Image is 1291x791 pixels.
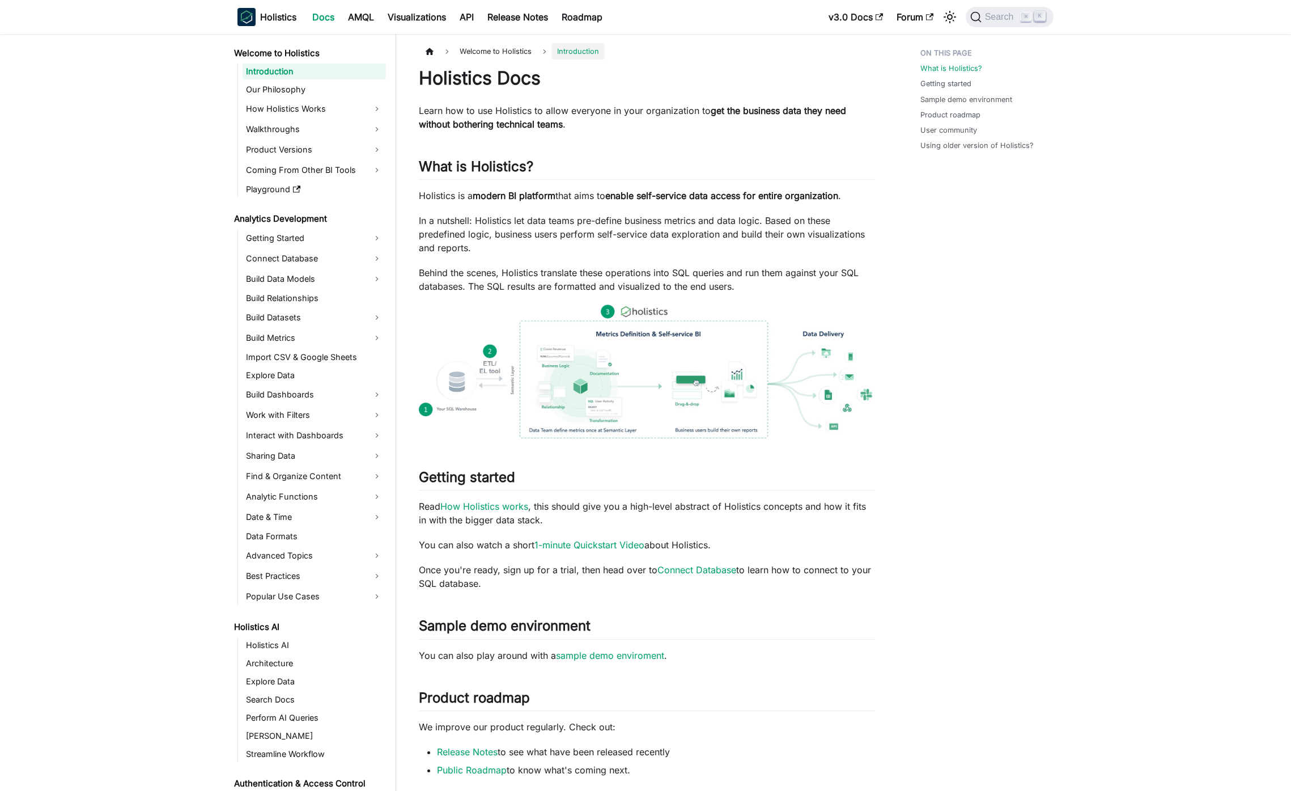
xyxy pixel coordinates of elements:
button: Search (Command+K) [966,7,1054,27]
p: Once you're ready, sign up for a trial, then head over to to learn how to connect to your SQL dat... [419,563,875,590]
p: You can also play around with a . [419,649,875,662]
a: Home page [419,43,440,60]
a: AMQL [341,8,381,26]
a: Public Roadmap [437,764,507,776]
button: Switch between dark and light mode (currently light mode) [941,8,959,26]
a: [PERSON_NAME] [243,728,386,744]
a: Docs [305,8,341,26]
a: Coming From Other BI Tools [243,161,386,179]
a: Holistics AI [231,619,386,635]
a: Build Data Models [243,270,386,288]
p: Read , this should give you a high-level abstract of Holistics concepts and how it fits in with t... [419,500,875,527]
a: 1-minute Quickstart Video [534,539,644,551]
a: HolisticsHolistics [237,8,296,26]
a: Connect Database [657,564,736,576]
strong: modern BI platform [473,190,555,201]
a: User community [920,125,977,136]
a: Build Relationships [243,290,386,306]
a: Popular Use Cases [243,587,386,606]
a: Advanced Topics [243,547,386,565]
a: Work with Filters [243,406,386,424]
a: Analytic Functions [243,488,386,506]
a: Playground [243,181,386,197]
a: Product Versions [243,141,386,159]
a: Explore Data [243,367,386,383]
a: Getting started [920,78,971,89]
span: Search [982,12,1021,22]
h2: Getting started [419,469,875,490]
a: Find & Organize Content [243,467,386,485]
a: Date & Time [243,508,386,526]
a: Our Philosophy [243,82,386,98]
a: Build Dashboards [243,386,386,404]
a: Architecture [243,655,386,671]
p: You can also watch a short about Holistics. [419,538,875,552]
a: Search Docs [243,692,386,708]
h2: Sample demo environment [419,617,875,639]
p: Learn how to use Holistics to allow everyone in your organization to . [419,104,875,131]
a: Perform AI Queries [243,710,386,726]
p: Behind the scenes, Holistics translate these operations into SQL queries and run them against you... [419,266,875,293]
span: Introduction [551,43,605,60]
a: Streamline Workflow [243,746,386,762]
a: sample demo enviroment [556,650,664,661]
a: Interact with Dashboards [243,426,386,445]
p: In a nutshell: Holistics let data teams pre-define business metrics and data logic. Based on thes... [419,214,875,255]
a: API [453,8,481,26]
a: Connect Database [243,249,386,268]
nav: Docs sidebar [226,34,396,791]
p: Holistics is a that aims to . [419,189,875,202]
span: Welcome to Holistics [454,43,537,60]
a: Walkthroughs [243,120,386,138]
a: Product roadmap [920,109,980,120]
a: Release Notes [437,746,498,758]
kbd: ⌘ [1020,12,1031,22]
strong: enable self-service data access for entire organization [605,190,838,201]
a: Data Formats [243,528,386,544]
img: Holistics [237,8,256,26]
a: Explore Data [243,674,386,690]
li: to see what have been released recently [437,745,875,759]
a: Release Notes [481,8,555,26]
a: Roadmap [555,8,609,26]
a: Forum [890,8,940,26]
h1: Holistics Docs [419,67,875,90]
a: Using older version of Holistics? [920,140,1034,151]
a: Introduction [243,64,386,79]
a: How Holistics Works [243,100,386,118]
p: We improve our product regularly. Check out: [419,720,875,734]
a: Build Datasets [243,308,386,327]
a: How Holistics works [440,501,528,512]
b: Holistics [260,10,296,24]
h2: Product roadmap [419,690,875,711]
a: Getting Started [243,229,386,247]
a: Welcome to Holistics [231,45,386,61]
a: Visualizations [381,8,453,26]
a: What is Holistics? [920,63,982,74]
nav: Breadcrumbs [419,43,875,60]
a: Holistics AI [243,637,386,653]
a: Analytics Development [231,211,386,227]
a: Best Practices [243,567,386,585]
kbd: K [1034,11,1046,22]
a: Sharing Data [243,447,386,465]
h2: What is Holistics? [419,158,875,180]
li: to know what's coming next. [437,763,875,777]
a: Build Metrics [243,329,386,347]
a: Sample demo environment [920,94,1012,105]
img: How Holistics fits in your Data Stack [419,304,875,438]
a: v3.0 Docs [822,8,890,26]
a: Import CSV & Google Sheets [243,349,386,365]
